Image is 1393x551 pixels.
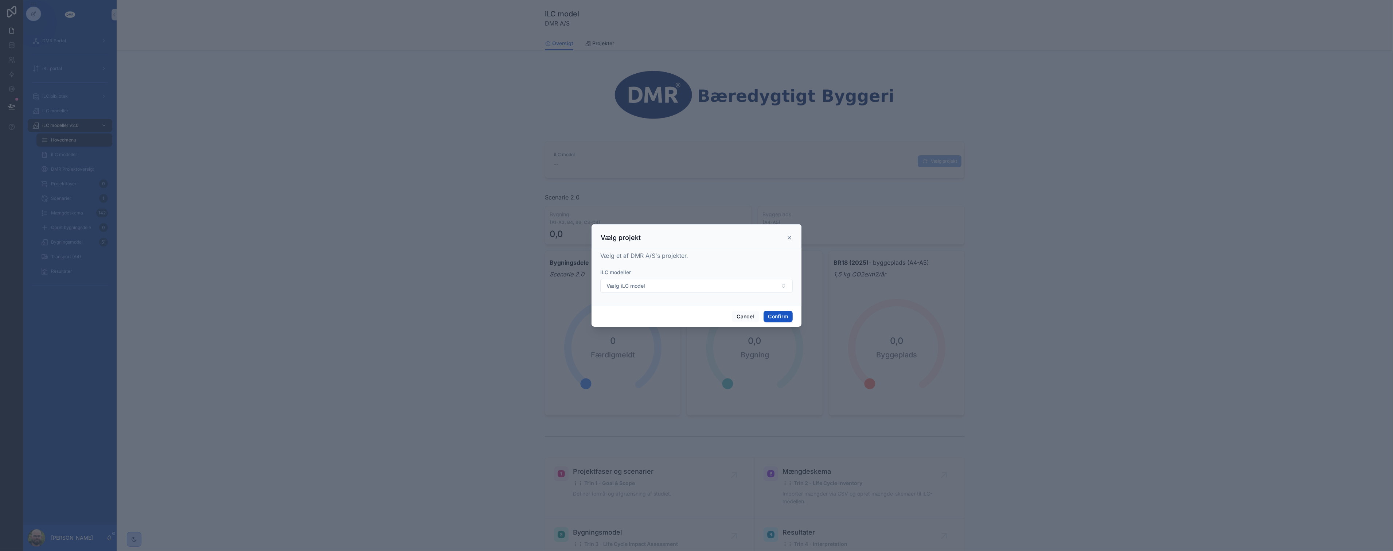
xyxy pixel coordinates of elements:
[606,282,645,290] span: Vælg iLC model
[764,311,793,322] button: Confirm
[600,269,631,275] span: iLC modeller
[600,279,793,293] button: Select Button
[601,233,641,242] h3: Vælg projekt
[732,311,759,322] button: Cancel
[600,252,688,259] span: Vælg et af DMR A/S's projekter.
